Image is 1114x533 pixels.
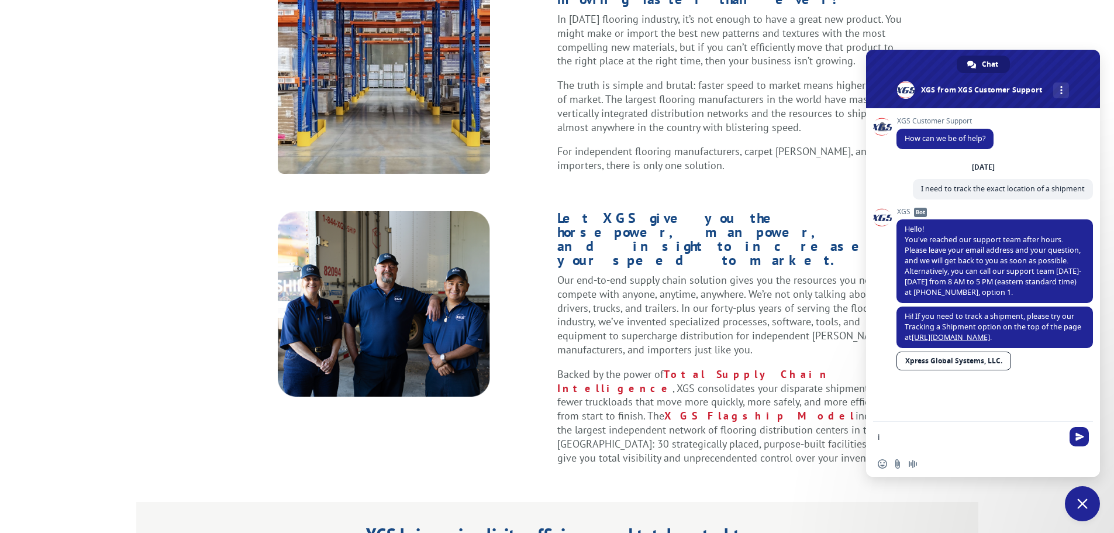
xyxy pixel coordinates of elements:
[557,273,904,367] p: Our end-to-end supply chain solution gives you the resources you need to compete with anyone, any...
[557,367,904,465] p: Backed by the power of , XGS consolidates your disparate shipments into fewer truckloads that mov...
[878,459,887,469] span: Insert an emoji
[914,208,927,217] span: Bot
[896,208,1093,216] span: XGS
[982,56,998,73] span: Chat
[896,117,994,125] span: XGS Customer Support
[905,224,1081,297] span: Hello! You've reached our support team after hours. Please leave your email address and your ques...
[893,459,902,469] span: Send a file
[557,78,904,145] p: The truth is simple and brutal: faster speed to market means higher share of market. The largest ...
[905,133,985,143] span: How can we be of help?
[557,145,904,173] p: For independent flooring manufacturers, carpet [PERSON_NAME], and importers, there is only one so...
[1070,427,1089,446] span: Send
[972,164,995,171] div: [DATE]
[905,311,1081,342] span: Hi! If you need to track a shipment, please try our Tracking a Shipment option on the top of the ...
[557,367,830,395] a: Total Supply Chain Intelligence
[878,432,1063,442] textarea: Compose your message...
[908,459,918,469] span: Audio message
[957,56,1010,73] div: Chat
[557,12,904,78] p: In [DATE] flooring industry, it’s not enough to have a great new product. You might make or impor...
[912,332,990,342] a: [URL][DOMAIN_NAME]
[278,211,490,397] img: XGS_Drivers
[921,184,1085,194] span: I need to track the exact location of a shipment
[896,352,1011,370] a: Xpress Global Systems, LLC.
[557,211,904,273] h1: Let XGS give you the horsepower, manpower, and insight to increase your speed to market.
[1065,486,1100,521] div: Close chat
[664,409,856,422] a: XGS Flagship Model
[1053,82,1069,98] div: More channels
